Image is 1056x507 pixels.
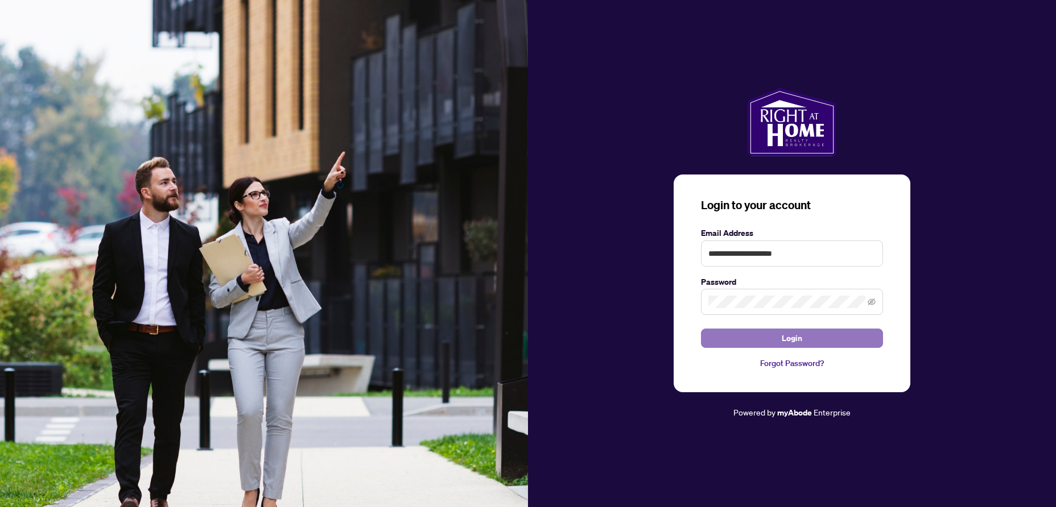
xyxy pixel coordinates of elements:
[733,407,775,417] span: Powered by
[782,329,802,347] span: Login
[748,88,836,156] img: ma-logo
[701,329,883,348] button: Login
[701,197,883,213] h3: Login to your account
[701,357,883,369] a: Forgot Password?
[701,227,883,239] label: Email Address
[777,406,812,419] a: myAbode
[701,276,883,288] label: Password
[868,298,876,306] span: eye-invisible
[814,407,851,417] span: Enterprise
